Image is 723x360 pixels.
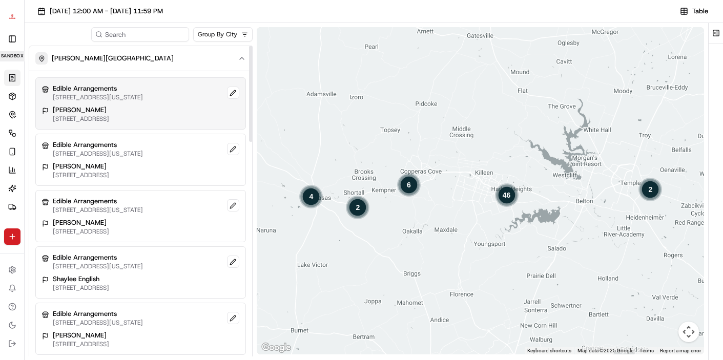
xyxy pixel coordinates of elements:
button: Keyboard shortcuts [527,347,571,354]
a: Report a map error [660,348,701,353]
a: Powered byPylon [72,173,124,181]
div: 1 route. 0 pickups and 1 dropoff. [638,177,663,201]
p: Shaylee English [53,274,109,284]
p: [STREET_ADDRESS][US_STATE] [53,206,143,214]
button: [PERSON_NAME][GEOGRAPHIC_DATA] [29,46,252,71]
div: 2 [346,195,370,220]
p: Edible Arrangements [53,309,143,319]
button: Map camera controls [678,322,699,342]
span: Table [692,7,708,16]
input: Got a question? Start typing here... [27,66,184,77]
img: Google [259,341,293,354]
input: Search [91,27,189,41]
div: 3 routes. 0 pickups and 3 dropoffs. [397,173,421,197]
p: Edible Arrangements [53,197,143,206]
div: 6 [397,173,421,197]
a: Open this area in Google Maps (opens a new window) [259,341,293,354]
p: [PERSON_NAME] [53,331,109,340]
span: Map data ©2025 Google [577,348,633,353]
a: 📗Knowledge Base [6,144,82,163]
img: 1736555255976-a54dd68f-1ca7-489b-9aae-adbdc363a1c4 [10,98,29,116]
button: Start new chat [174,101,187,113]
div: 4 [299,184,324,209]
span: [DATE] 12:00 AM - [DATE] 11:59 PM [50,7,163,16]
p: [STREET_ADDRESS][US_STATE] [53,93,143,101]
p: [PERSON_NAME] [53,105,109,115]
p: Welcome 👋 [10,41,187,57]
span: Group By City [198,30,237,38]
p: [STREET_ADDRESS] [53,284,109,292]
div: 2 routes. 0 pickups and 2 dropoffs. [299,184,324,209]
p: [STREET_ADDRESS] [53,171,109,179]
a: Terms (opens in new tab) [639,348,654,353]
p: [PERSON_NAME] [53,162,109,171]
button: Table [673,5,715,17]
p: [PERSON_NAME] [53,218,109,227]
p: Edible Arrangements [53,140,143,150]
p: [STREET_ADDRESS] [53,115,109,123]
img: Nash [10,10,31,31]
div: 2 [638,177,663,201]
p: [STREET_ADDRESS] [53,227,109,236]
p: Edible Arrangements [53,253,143,262]
p: [STREET_ADDRESS][US_STATE] [53,319,143,327]
div: 📗 [10,150,18,158]
p: [STREET_ADDRESS] [53,340,109,348]
div: 15 routes. 30 pickups and 8 dropoffs. [494,182,519,207]
span: Knowledge Base [20,149,78,159]
div: 1 route. 0 pickups and 1 dropoff. [346,195,370,220]
span: Pylon [102,174,124,181]
div: Start new chat [35,98,168,108]
img: Edible Staging [4,8,20,25]
div: We're available if you need us! [35,108,130,116]
a: 💻API Documentation [82,144,169,163]
button: Edible Staging [4,4,20,29]
div: 46 [494,182,519,207]
div: 💻 [87,150,95,158]
p: [STREET_ADDRESS][US_STATE] [53,150,143,158]
button: [DATE] 12:00 AM - [DATE] 11:59 PM [33,4,168,18]
span: API Documentation [97,149,164,159]
p: [PERSON_NAME][GEOGRAPHIC_DATA] [52,54,174,63]
p: [STREET_ADDRESS][US_STATE] [53,262,143,270]
p: Edible Arrangements [53,84,143,93]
